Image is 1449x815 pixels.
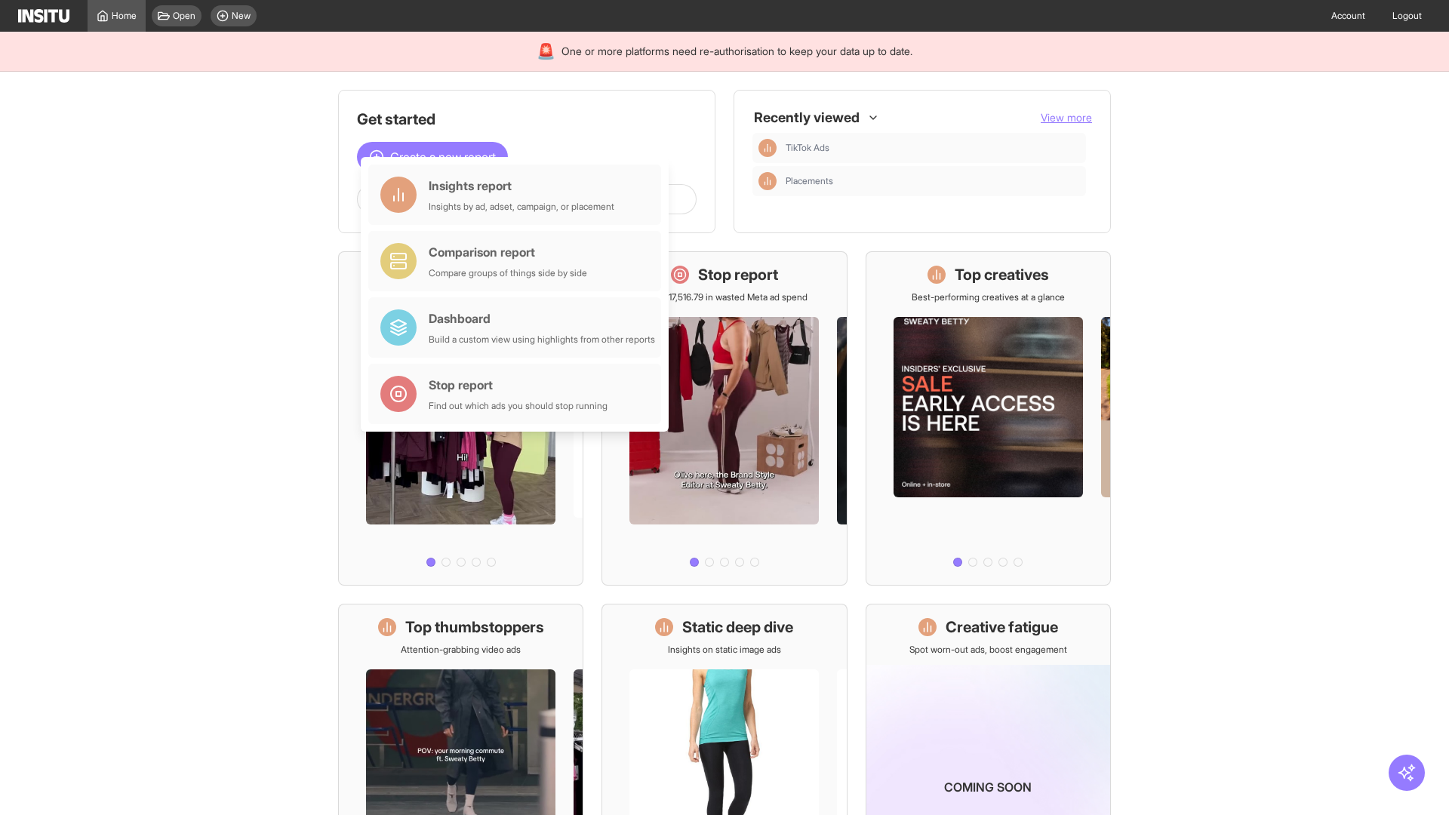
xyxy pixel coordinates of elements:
h1: Static deep dive [682,617,793,638]
img: Logo [18,9,69,23]
p: Save £17,516.79 in wasted Meta ad spend [641,291,808,303]
button: Create a new report [357,142,508,172]
span: TikTok Ads [786,142,1080,154]
a: Top creativesBest-performing creatives at a glance [866,251,1111,586]
span: One or more platforms need re-authorisation to keep your data up to date. [561,44,912,59]
span: Placements [786,175,1080,187]
div: Stop report [429,376,608,394]
span: Placements [786,175,833,187]
button: View more [1041,110,1092,125]
div: Insights [758,139,777,157]
span: View more [1041,111,1092,124]
p: Attention-grabbing video ads [401,644,521,656]
a: Stop reportSave £17,516.79 in wasted Meta ad spend [601,251,847,586]
div: Find out which ads you should stop running [429,400,608,412]
p: Insights on static image ads [668,644,781,656]
div: Compare groups of things side by side [429,267,587,279]
div: 🚨 [537,41,555,62]
span: New [232,10,251,22]
div: Build a custom view using highlights from other reports [429,334,655,346]
p: Best-performing creatives at a glance [912,291,1065,303]
span: Create a new report [390,148,496,166]
span: Home [112,10,137,22]
span: Open [173,10,195,22]
div: Insights report [429,177,614,195]
h1: Get started [357,109,697,130]
div: Insights by ad, adset, campaign, or placement [429,201,614,213]
h1: Top creatives [955,264,1049,285]
div: Comparison report [429,243,587,261]
span: TikTok Ads [786,142,829,154]
div: Insights [758,172,777,190]
a: What's live nowSee all active ads instantly [338,251,583,586]
div: Dashboard [429,309,655,328]
h1: Stop report [698,264,778,285]
h1: Top thumbstoppers [405,617,544,638]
